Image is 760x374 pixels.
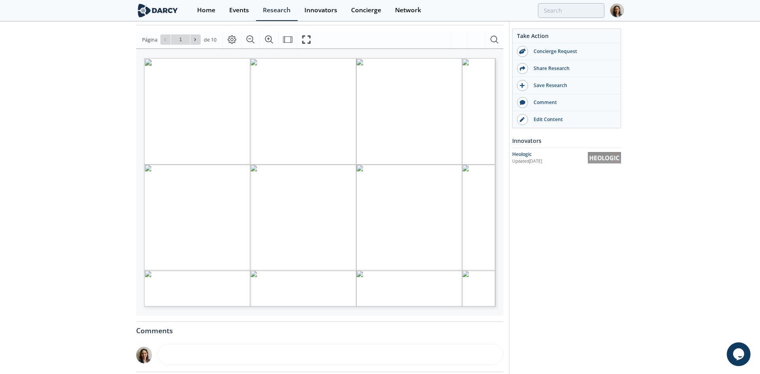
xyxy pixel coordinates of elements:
input: Advanced Search [538,3,604,18]
div: Comment [528,99,617,106]
a: Heologic Updated[DATE] Heologic [512,151,621,165]
div: Edit Content [528,116,617,123]
div: Concierge Request [528,48,617,55]
div: Home [197,7,215,13]
img: logo-wide.svg [136,4,179,17]
img: Heologic [588,152,621,163]
a: Edit Content [513,111,621,128]
div: Innovators [512,134,621,148]
div: Research [263,7,291,13]
div: Share Research [528,65,617,72]
div: Innovators [304,7,337,13]
div: Heologic [512,151,588,158]
div: Comments [136,322,503,334]
div: Events [229,7,249,13]
img: Profile [610,4,624,17]
div: Take Action [513,32,621,43]
div: Save Research [528,82,617,89]
div: Network [395,7,421,13]
div: Updated [DATE] [512,158,588,165]
img: c7853a51-1468-4088-b60a-9a0c03f2ba18 [136,347,152,363]
iframe: chat widget [727,342,752,366]
div: Concierge [351,7,381,13]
